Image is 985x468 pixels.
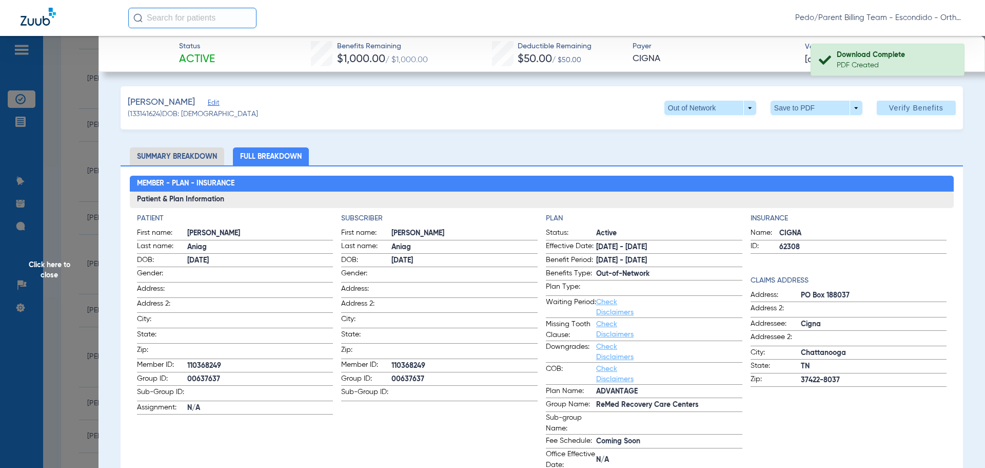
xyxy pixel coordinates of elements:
[801,348,947,359] span: Chattanooga
[546,436,596,448] span: Fee Schedule:
[801,290,947,301] span: PO Box 188037
[391,374,538,385] span: 00637637
[596,228,742,239] span: Active
[934,419,985,468] div: Chat Widget
[341,284,391,297] span: Address:
[137,329,187,343] span: State:
[341,360,391,372] span: Member ID:
[137,213,333,224] h4: Patient
[137,298,187,312] span: Address 2:
[877,101,956,115] button: Verify Benefits
[187,242,333,253] span: Aniag
[391,361,538,371] span: 110368249
[187,255,333,266] span: [DATE]
[596,298,634,316] a: Check Disclaimers
[751,319,801,331] span: Addressee:
[128,96,195,109] span: [PERSON_NAME]
[596,343,634,361] a: Check Disclaimers
[751,275,947,286] h4: Claims Address
[518,41,592,52] span: Deductible Remaining
[21,8,56,26] img: Zuub Logo
[179,41,215,52] span: Status
[179,52,215,67] span: Active
[130,192,954,208] h3: Patient & Plan Information
[341,345,391,359] span: Zip:
[751,290,801,302] span: Address:
[837,50,955,60] div: Download Complete
[208,99,217,109] span: Edit
[341,329,391,343] span: State:
[596,455,742,465] span: N/A
[801,361,947,372] span: TN
[801,375,947,386] span: 37422-8037
[137,402,187,415] span: Assignment:
[546,342,596,362] span: Downgrades:
[341,228,391,240] span: First name:
[751,332,801,346] span: Addressee 2:
[341,241,391,253] span: Last name:
[130,176,954,192] h2: Member - Plan - Insurance
[137,241,187,253] span: Last name:
[779,242,947,253] span: 62308
[751,374,801,386] span: Zip:
[337,54,385,65] span: $1,000.00
[546,319,596,341] span: Missing Tooth Clause:
[133,13,143,23] img: Search Icon
[596,321,634,338] a: Check Disclaimers
[187,361,333,371] span: 110368249
[391,228,538,239] span: [PERSON_NAME]
[137,255,187,267] span: DOB:
[546,364,596,384] span: COB:
[751,347,801,360] span: City:
[546,255,596,267] span: Benefit Period:
[137,284,187,297] span: Address:
[771,101,862,115] button: Save to PDF
[137,387,187,401] span: Sub-Group ID:
[889,104,943,112] span: Verify Benefits
[341,255,391,267] span: DOB:
[341,268,391,282] span: Gender:
[751,303,801,317] span: Address 2:
[391,242,538,253] span: Aniag
[137,314,187,328] span: City:
[664,101,756,115] button: Out of Network
[633,52,796,65] span: CIGNA
[596,255,742,266] span: [DATE] - [DATE]
[837,60,955,70] div: PDF Created
[596,242,742,253] span: [DATE] - [DATE]
[779,228,947,239] span: CIGNA
[546,297,596,317] span: Waiting Period:
[137,360,187,372] span: Member ID:
[546,399,596,411] span: Group Name:
[751,361,801,373] span: State:
[341,373,391,386] span: Group ID:
[751,213,947,224] h4: Insurance
[552,57,581,64] span: / $50.00
[546,386,596,398] span: Plan Name:
[795,13,964,23] span: Pedo/Parent Billing Team - Escondido - Ortho | The Super Dentists
[546,228,596,240] span: Status:
[187,374,333,385] span: 00637637
[546,213,742,224] h4: Plan
[518,54,552,65] span: $50.00
[801,319,947,330] span: Cigna
[546,413,596,434] span: Sub-group Name:
[137,228,187,240] span: First name:
[751,241,779,253] span: ID:
[137,345,187,359] span: Zip:
[137,268,187,282] span: Gender:
[337,41,428,52] span: Benefits Remaining
[341,314,391,328] span: City:
[546,282,596,295] span: Plan Type:
[596,436,742,447] span: Coming Soon
[633,41,796,52] span: Payer
[341,213,538,224] h4: Subscriber
[187,403,333,414] span: N/A
[546,241,596,253] span: Effective Date:
[341,298,391,312] span: Address 2:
